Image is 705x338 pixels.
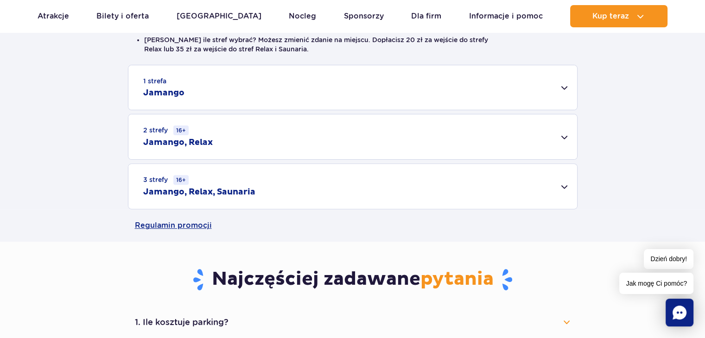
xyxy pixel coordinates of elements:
h3: Najczęściej zadawane [135,268,571,292]
li: [PERSON_NAME] ile stref wybrać? Możesz zmienić zdanie na miejscu. Dopłacisz 20 zł za wejście do s... [144,35,561,54]
a: Bilety i oferta [96,5,149,27]
a: Dla firm [411,5,441,27]
small: 3 strefy [143,175,189,185]
a: [GEOGRAPHIC_DATA] [177,5,261,27]
div: Chat [666,299,693,326]
a: Nocleg [289,5,316,27]
a: Regulamin promocji [135,209,571,242]
h2: Jamango [143,88,184,99]
small: 16+ [173,125,189,135]
small: 2 strefy [143,125,189,135]
small: 16+ [173,175,189,185]
a: Sponsorzy [344,5,384,27]
span: Kup teraz [592,12,629,20]
a: Informacje i pomoc [469,5,543,27]
span: Jak mogę Ci pomóc? [619,273,693,294]
button: Kup teraz [570,5,667,27]
a: Atrakcje [38,5,69,27]
span: Dzień dobry! [644,249,693,269]
span: pytania [420,268,494,291]
h2: Jamango, Relax, Saunaria [143,187,255,198]
button: 1. Ile kosztuje parking? [135,312,571,332]
h2: Jamango, Relax [143,137,213,148]
small: 1 strefa [143,76,166,86]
